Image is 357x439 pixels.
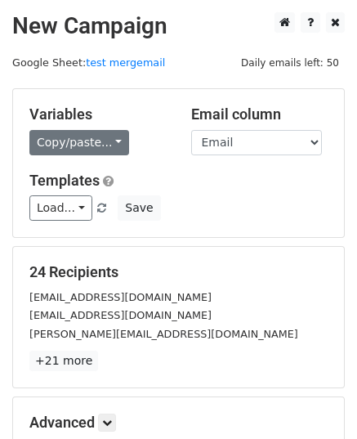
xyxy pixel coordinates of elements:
div: Tiện ích trò chuyện [275,361,357,439]
small: [PERSON_NAME][EMAIL_ADDRESS][DOMAIN_NAME] [29,328,298,340]
a: Copy/paste... [29,130,129,155]
h5: Variables [29,105,167,123]
a: Daily emails left: 50 [235,56,345,69]
a: Templates [29,172,100,189]
small: [EMAIL_ADDRESS][DOMAIN_NAME] [29,291,212,303]
a: Load... [29,195,92,221]
span: Daily emails left: 50 [235,54,345,72]
iframe: Chat Widget [275,361,357,439]
a: +21 more [29,351,98,371]
small: [EMAIL_ADDRESS][DOMAIN_NAME] [29,309,212,321]
button: Save [118,195,160,221]
h5: Advanced [29,414,328,432]
a: test mergemail [86,56,165,69]
h5: Email column [191,105,328,123]
h2: New Campaign [12,12,345,40]
h5: 24 Recipients [29,263,328,281]
small: Google Sheet: [12,56,165,69]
